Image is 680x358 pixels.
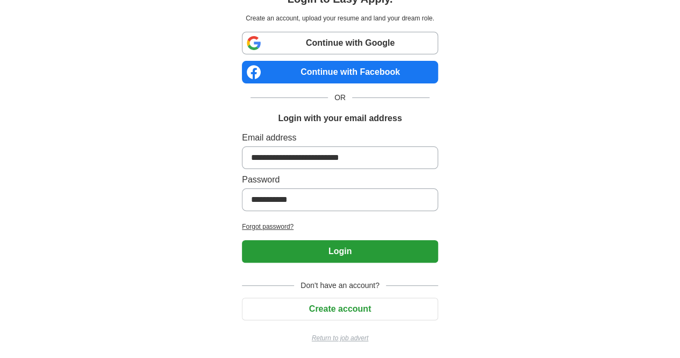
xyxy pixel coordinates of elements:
a: Create account [242,304,438,313]
button: Login [242,240,438,263]
span: OR [328,92,352,103]
label: Password [242,173,438,186]
label: Email address [242,131,438,144]
span: Don't have an account? [294,280,386,291]
a: Forgot password? [242,222,438,231]
a: Return to job advert [242,333,438,343]
p: Create an account, upload your resume and land your dream role. [244,13,436,23]
a: Continue with Google [242,32,438,54]
h1: Login with your email address [278,112,402,125]
button: Create account [242,298,438,320]
a: Continue with Facebook [242,61,438,83]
